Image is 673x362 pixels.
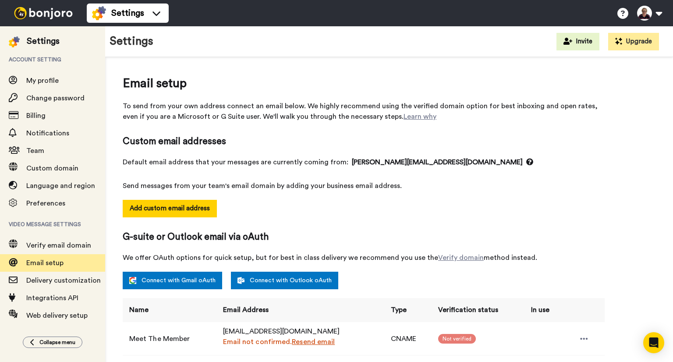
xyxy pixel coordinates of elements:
[110,35,153,48] h1: Settings
[26,200,65,207] span: Preferences
[384,322,432,355] td: CNAME
[608,33,659,50] button: Upgrade
[26,295,78,302] span: Integrations API
[111,7,144,19] span: Settings
[11,7,76,19] img: bj-logo-header-white.svg
[123,181,605,191] span: Send messages from your team's email domain by adding your business email address.
[216,298,384,322] th: Email Address
[223,337,381,347] div: Email not confirmed.
[292,338,335,345] a: Resend email
[129,277,136,284] img: google.svg
[384,298,432,322] th: Type
[404,113,436,120] a: Learn why
[26,312,88,319] span: Web delivery setup
[26,147,44,154] span: Team
[237,277,244,284] img: outlook-white.svg
[27,35,60,47] div: Settings
[556,33,599,50] button: Invite
[26,165,78,172] span: Custom domain
[26,242,91,249] span: Verify email domain
[26,77,59,84] span: My profile
[643,332,664,353] div: Open Intercom Messenger
[524,298,562,322] th: In use
[26,95,85,102] span: Change password
[223,328,340,335] span: [EMAIL_ADDRESS][DOMAIN_NAME]
[26,112,46,119] span: Billing
[123,200,217,217] button: Add custom email address
[123,101,605,122] span: To send from your own address connect an email below. We highly recommend using the verified doma...
[438,254,484,261] a: Verify domain
[123,272,222,289] a: Connect with Gmail oAuth
[123,157,605,167] span: Default email address that your messages are currently coming from:
[432,298,524,322] th: Verification status
[26,130,69,137] span: Notifications
[123,231,605,244] span: G-suite or Outlook email via oAuth
[123,135,605,148] span: Custom email addresses
[231,272,338,289] a: Connect with Outlook oAuth
[438,334,476,344] span: Not verified
[123,75,605,92] span: Email setup
[123,252,605,263] span: We offer OAuth options for quick setup, but for best in class delivery we recommend you use the m...
[123,298,216,322] th: Name
[26,259,64,266] span: Email setup
[123,322,216,355] td: Meet The Member
[23,337,82,348] button: Collapse menu
[39,339,75,346] span: Collapse menu
[9,36,20,47] img: settings-colored.svg
[352,157,533,167] span: [PERSON_NAME][EMAIL_ADDRESS][DOMAIN_NAME]
[92,6,106,20] img: settings-colored.svg
[26,277,101,284] span: Delivery customization
[26,182,95,189] span: Language and region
